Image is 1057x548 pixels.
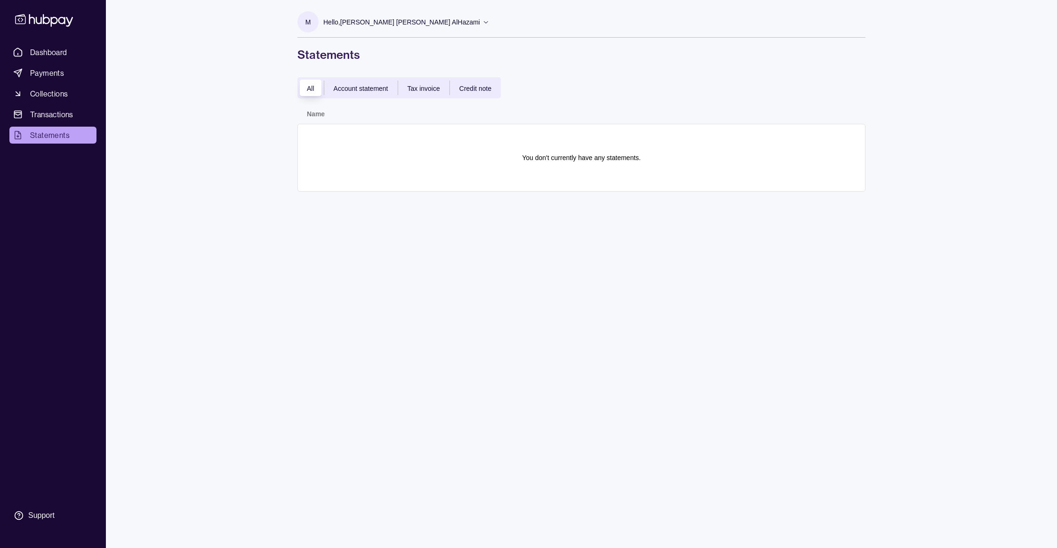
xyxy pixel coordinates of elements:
span: Dashboard [30,47,67,58]
div: documentTypes [297,77,501,98]
p: M [305,17,311,27]
span: Statements [30,129,70,141]
span: Account statement [334,85,388,92]
div: Support [28,510,55,521]
a: Payments [9,64,96,81]
span: Collections [30,88,68,99]
a: Support [9,506,96,525]
span: Transactions [30,109,73,120]
h1: Statements [297,47,865,62]
p: Hello, [PERSON_NAME] [PERSON_NAME] AlHazami [323,17,480,27]
a: Dashboard [9,44,96,61]
p: You don't currently have any statements. [522,153,641,163]
a: Transactions [9,106,96,123]
p: Name [307,110,325,118]
span: Credit note [459,85,491,92]
span: All [307,85,314,92]
span: Tax invoice [408,85,440,92]
a: Collections [9,85,96,102]
a: Statements [9,127,96,144]
span: Payments [30,67,64,79]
